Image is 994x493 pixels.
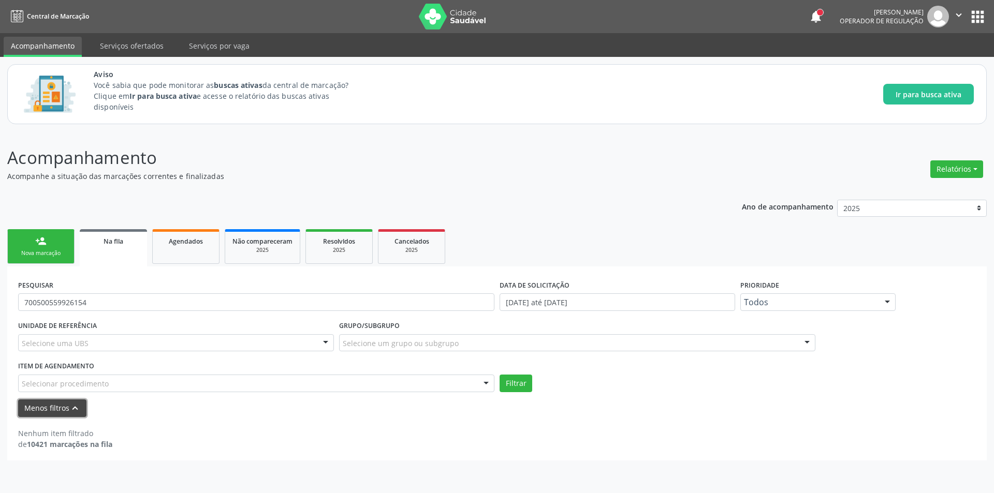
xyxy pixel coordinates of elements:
[953,9,964,21] i: 
[18,428,112,439] div: Nenhum item filtrado
[742,200,834,213] p: Ano de acompanhamento
[18,439,112,450] div: de
[20,71,79,117] img: Imagem de CalloutCard
[809,9,823,24] button: notifications
[500,277,569,293] label: DATA DE SOLICITAÇÃO
[4,37,82,57] a: Acompanhamento
[18,358,94,375] label: Item de agendamento
[7,145,693,171] p: Acompanhamento
[104,237,123,246] span: Na fila
[18,318,97,334] label: UNIDADE DE REFERÊNCIA
[313,246,365,254] div: 2025
[394,237,429,246] span: Cancelados
[323,237,355,246] span: Resolvidos
[930,160,983,178] button: Relatórios
[35,235,47,247] div: person_add
[896,89,961,100] span: Ir para busca ativa
[927,6,949,27] img: img
[214,80,262,90] strong: buscas ativas
[22,378,109,389] span: Selecionar procedimento
[232,246,293,254] div: 2025
[386,246,437,254] div: 2025
[22,338,89,349] span: Selecione uma UBS
[18,399,86,417] button: Menos filtroskeyboard_arrow_up
[94,80,368,112] p: Você sabia que pode monitorar as da central de marcação? Clique em e acesse o relatório das busca...
[129,91,197,101] strong: Ir para busca ativa
[182,37,257,55] a: Serviços por vaga
[27,439,112,449] strong: 10421 marcações na fila
[27,12,89,21] span: Central de Marcação
[232,237,293,246] span: Não compareceram
[969,8,987,26] button: apps
[15,249,67,257] div: Nova marcação
[18,293,494,311] input: Nome, CNS
[7,8,89,25] a: Central de Marcação
[840,8,924,17] div: [PERSON_NAME]
[18,277,53,293] label: PESQUISAR
[744,297,874,307] span: Todos
[949,6,969,27] button: 
[94,69,368,80] span: Aviso
[339,318,400,334] label: Grupo/Subgrupo
[69,402,81,414] i: keyboard_arrow_up
[93,37,171,55] a: Serviços ofertados
[500,293,735,311] input: Selecione um intervalo
[169,237,203,246] span: Agendados
[740,277,779,293] label: Prioridade
[343,338,459,349] span: Selecione um grupo ou subgrupo
[840,17,924,25] span: Operador de regulação
[7,171,693,182] p: Acompanhe a situação das marcações correntes e finalizadas
[883,84,974,104] button: Ir para busca ativa
[500,375,532,392] button: Filtrar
